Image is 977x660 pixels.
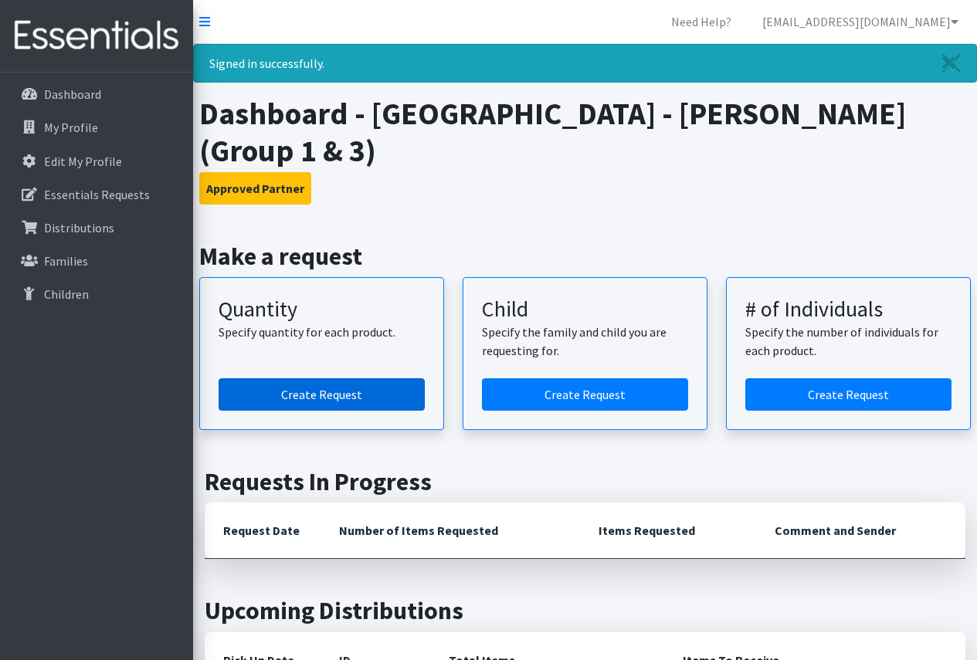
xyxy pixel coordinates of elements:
h2: Upcoming Distributions [205,596,965,625]
a: Distributions [6,212,187,243]
img: HumanEssentials [6,10,187,62]
a: Need Help? [659,6,744,37]
a: Close [927,45,976,82]
p: Essentials Requests [44,187,150,202]
a: Create a request by number of individuals [745,378,952,411]
p: My Profile [44,120,98,135]
h3: # of Individuals [745,296,952,323]
h2: Requests In Progress [205,467,965,496]
a: Families [6,245,187,276]
a: My Profile [6,112,187,143]
p: Specify the number of individuals for each product. [745,323,952,360]
th: Request Date [205,503,321,559]
a: Dashboard [6,79,187,110]
a: Edit My Profile [6,146,187,177]
a: Create a request by quantity [219,378,425,411]
p: Dashboard [44,86,101,102]
p: Distributions [44,220,114,235]
p: Children [44,286,89,302]
th: Comment and Sender [756,503,965,559]
h3: Quantity [219,296,425,323]
p: Edit My Profile [44,154,122,169]
h1: Dashboard - [GEOGRAPHIC_DATA] - [PERSON_NAME] (Group 1 & 3) [199,95,972,169]
p: Families [44,253,88,269]
th: Items Requested [580,503,757,559]
a: [EMAIL_ADDRESS][DOMAIN_NAME] [750,6,971,37]
a: Children [6,279,187,310]
h2: Make a request [199,242,972,271]
p: Specify quantity for each product. [219,323,425,341]
button: Approved Partner [199,172,311,205]
p: Specify the family and child you are requesting for. [482,323,688,360]
h3: Child [482,296,688,323]
th: Number of Items Requested [321,503,580,559]
div: Signed in successfully. [193,44,977,83]
a: Create a request for a child or family [482,378,688,411]
a: Essentials Requests [6,179,187,210]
